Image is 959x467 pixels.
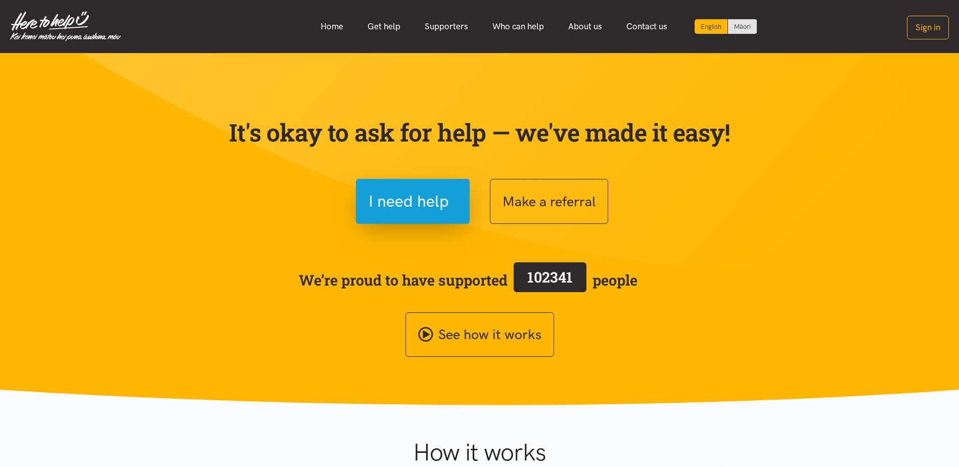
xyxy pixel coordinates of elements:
[490,179,608,224] button: Make a referral
[508,260,592,300] a: 102341
[314,438,645,467] h1: How it works
[480,16,556,37] a: Who can help
[369,189,449,214] span: I need help
[614,16,679,37] a: Contact us
[907,16,949,39] button: Sign in
[355,16,413,37] a: Get help
[405,312,554,357] a: See how it works
[308,16,355,37] a: Home
[556,16,614,37] a: About us
[695,19,728,34] div: Current language
[728,19,757,34] a: Switch to Te Reo Māori
[695,19,757,34] div: Language toggle
[299,260,637,300] span: We’re proud to have supported people
[10,11,121,41] img: Home
[227,118,733,147] p: It's okay to ask for help — we've made it easy!
[527,267,573,287] span: 102341
[413,16,480,37] a: Supporters
[356,179,470,224] button: I need help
